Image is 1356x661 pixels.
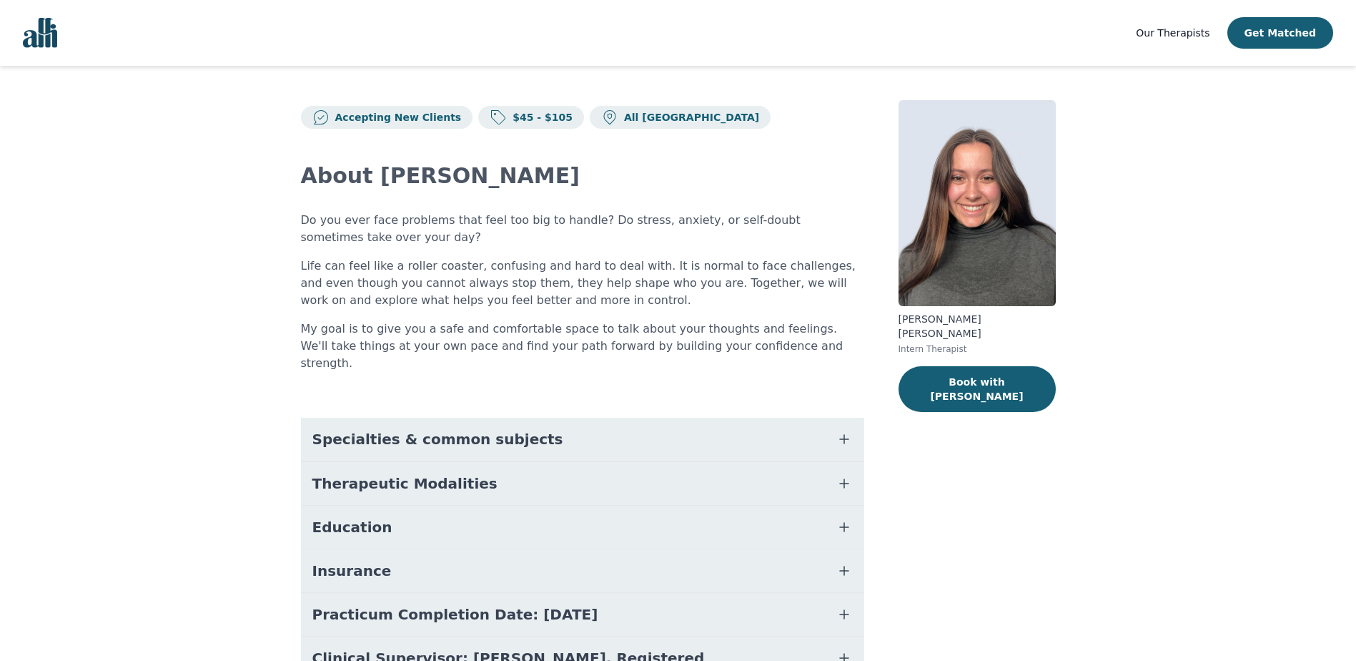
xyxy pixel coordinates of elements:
[1136,24,1209,41] a: Our Therapists
[507,110,573,124] p: $45 - $105
[301,593,864,636] button: Practicum Completion Date: [DATE]
[1227,17,1333,49] button: Get Matched
[301,418,864,461] button: Specialties & common subjects
[899,100,1056,306] img: Rachelle_Angers Ritacca
[301,163,864,189] h2: About [PERSON_NAME]
[312,474,498,494] span: Therapeutic Modalities
[312,517,392,537] span: Education
[1136,27,1209,39] span: Our Therapists
[312,561,392,581] span: Insurance
[312,429,563,449] span: Specialties & common subjects
[899,312,1056,341] p: [PERSON_NAME] [PERSON_NAME]
[618,110,759,124] p: All [GEOGRAPHIC_DATA]
[301,320,864,372] p: My goal is to give you a safe and comfortable space to talk about your thoughts and feelings. We'...
[301,258,864,309] p: Life can feel like a roller coaster, confusing and hard to deal with. It is normal to face challe...
[330,110,462,124] p: Accepting New Clients
[899,343,1056,355] p: Intern Therapist
[312,604,598,625] span: Practicum Completion Date: [DATE]
[301,212,864,246] p: Do you ever face problems that feel too big to handle? Do stress, anxiety, or self-doubt sometime...
[23,18,57,48] img: alli logo
[301,462,864,505] button: Therapeutic Modalities
[899,366,1056,412] button: Book with [PERSON_NAME]
[301,549,864,592] button: Insurance
[301,506,864,549] button: Education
